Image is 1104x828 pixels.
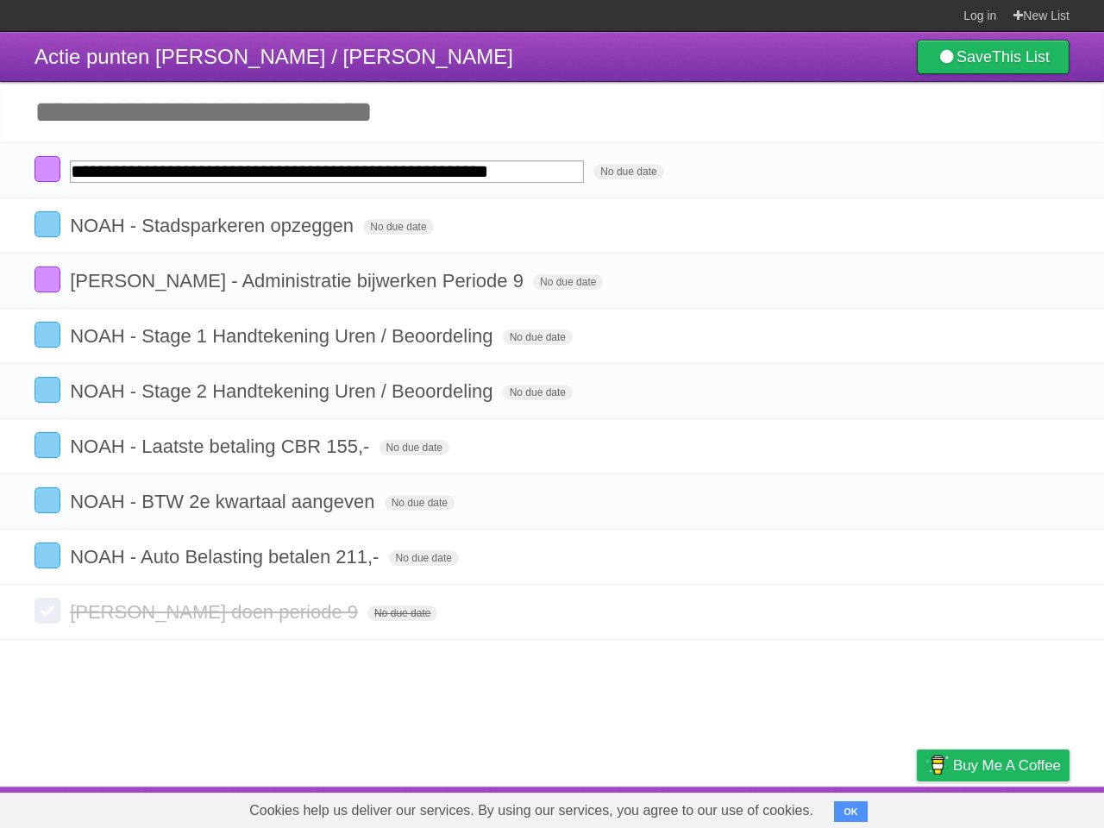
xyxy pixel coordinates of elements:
[917,750,1069,781] a: Buy me a coffee
[533,274,603,290] span: No due date
[367,605,437,621] span: No due date
[385,495,455,511] span: No due date
[953,750,1061,781] span: Buy me a coffee
[503,329,573,345] span: No due date
[70,546,383,568] span: NOAH - Auto Belasting betalen 211,-
[34,211,60,237] label: Done
[34,377,60,403] label: Done
[34,322,60,348] label: Done
[503,385,573,400] span: No due date
[836,791,874,824] a: Terms
[70,491,379,512] span: NOAH - BTW 2e kwartaal aangeven
[363,219,433,235] span: No due date
[232,793,831,828] span: Cookies help us deliver our services. By using our services, you agree to our use of cookies.
[34,267,60,292] label: Done
[70,325,497,347] span: NOAH - Stage 1 Handtekening Uren / Beoordeling
[70,270,528,292] span: [PERSON_NAME] - Administratie bijwerken Periode 9
[389,550,459,566] span: No due date
[925,750,949,780] img: Buy me a coffee
[34,487,60,513] label: Done
[894,791,939,824] a: Privacy
[34,543,60,568] label: Done
[34,598,60,624] label: Done
[379,440,449,455] span: No due date
[917,40,1069,74] a: SaveThis List
[834,801,868,822] button: OK
[34,432,60,458] label: Done
[687,791,724,824] a: About
[70,215,358,236] span: NOAH - Stadsparkeren opzeggen
[744,791,814,824] a: Developers
[961,791,1069,824] a: Suggest a feature
[992,48,1050,66] b: This List
[70,436,373,457] span: NOAH - Laatste betaling CBR 155,-
[593,164,663,179] span: No due date
[34,45,513,68] span: Actie punten [PERSON_NAME] / [PERSON_NAME]
[70,601,362,623] span: [PERSON_NAME] doen periode 9
[34,156,60,182] label: Done
[70,380,497,402] span: NOAH - Stage 2 Handtekening Uren / Beoordeling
